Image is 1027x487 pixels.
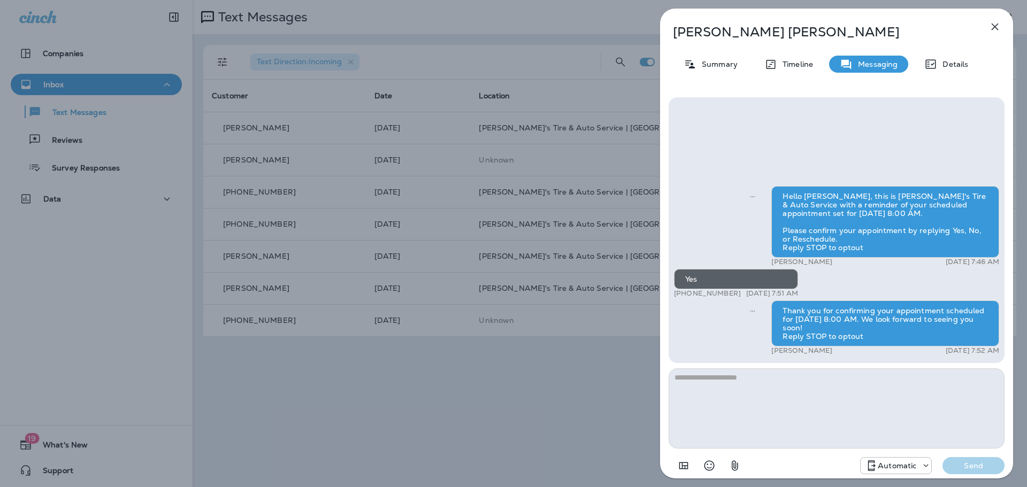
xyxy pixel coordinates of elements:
span: Sent [750,305,755,315]
div: Yes [674,269,798,289]
p: [DATE] 7:46 AM [946,258,999,266]
div: Thank you for confirming your appointment scheduled for [DATE] 8:00 AM. We look forward to seeing... [771,300,999,346]
span: Sent [750,191,755,200]
p: [PERSON_NAME] [PERSON_NAME] [673,25,965,40]
p: [PERSON_NAME] [771,346,832,355]
p: Messaging [853,60,898,68]
p: Timeline [777,60,813,68]
p: [DATE] 7:51 AM [746,289,798,298]
p: Summary [696,60,738,68]
p: Details [937,60,968,68]
div: Hello [PERSON_NAME], this is [PERSON_NAME]'s Tire & Auto Service with a reminder of your schedule... [771,186,999,258]
p: [PHONE_NUMBER] [674,289,741,298]
p: [DATE] 7:52 AM [946,346,999,355]
button: Select an emoji [699,455,720,476]
p: Automatic [878,461,916,470]
button: Add in a premade template [673,455,694,476]
p: [PERSON_NAME] [771,258,832,266]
